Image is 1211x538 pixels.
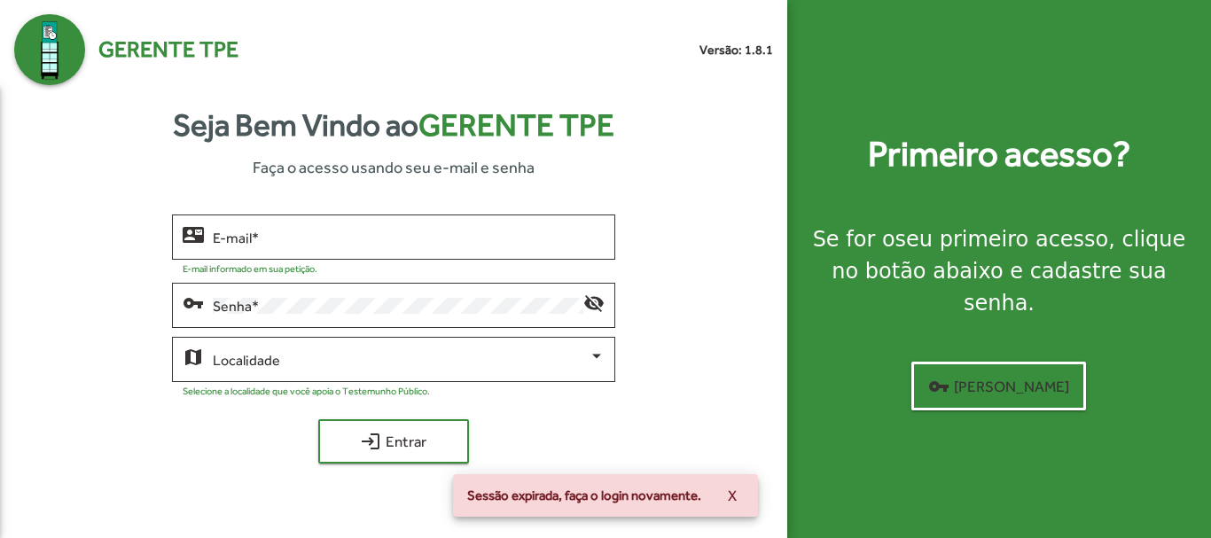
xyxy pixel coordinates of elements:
mat-icon: login [360,431,381,452]
mat-hint: E-mail informado em sua petição. [183,263,317,274]
span: Gerente TPE [98,33,238,66]
span: Faça o acesso usando seu e-mail e senha [253,155,535,179]
span: X [728,480,737,511]
button: Entrar [318,419,469,464]
button: X [714,480,751,511]
span: [PERSON_NAME] [928,370,1069,402]
strong: Seja Bem Vindo ao [173,102,614,149]
img: Logo Gerente [14,14,85,85]
span: Entrar [334,425,453,457]
span: Gerente TPE [418,107,614,143]
mat-icon: vpn_key [928,376,949,397]
mat-icon: visibility_off [583,292,605,313]
button: [PERSON_NAME] [911,362,1086,410]
strong: Primeiro acesso? [868,128,1130,181]
div: Se for o , clique no botão abaixo e cadastre sua senha. [809,223,1190,319]
mat-hint: Selecione a localidade que você apoia o Testemunho Público. [183,386,430,396]
strong: seu primeiro acesso [895,227,1109,252]
mat-icon: map [183,346,204,367]
mat-icon: vpn_key [183,292,204,313]
span: Sessão expirada, faça o login novamente. [467,487,701,504]
mat-icon: contact_mail [183,223,204,245]
small: Versão: 1.8.1 [699,41,773,59]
